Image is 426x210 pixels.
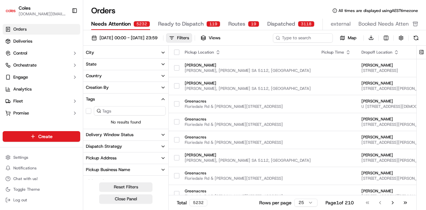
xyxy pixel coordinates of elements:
span: Orchestrate [13,62,37,68]
span: Greenacres [185,170,311,176]
span: external [331,20,350,28]
p: Rows per page [259,199,292,206]
span: [PERSON_NAME] [185,152,311,158]
div: Favorites [3,124,80,134]
span: [PERSON_NAME] [185,63,311,68]
span: [PERSON_NAME] [185,81,311,86]
a: Orders [3,24,80,35]
button: Close Panel [99,194,152,204]
button: Dispatch Strategy [83,141,168,152]
span: Floriedale Rd & [PERSON_NAME][STREET_ADDRESS] [185,176,311,181]
button: State [83,59,168,70]
span: Greenacres [185,99,311,104]
span: Fleet [13,98,23,104]
span: Routes [228,20,245,28]
span: Promise [13,110,29,116]
button: [DOMAIN_NAME][EMAIL_ADDRESS][DOMAIN_NAME] [19,11,66,17]
span: Views [209,35,220,41]
span: Notifications [13,165,37,171]
div: 3118 [298,21,315,27]
input: Tags [94,106,166,115]
div: Tags [86,96,95,102]
span: [DATE] 00:00 - [DATE] 23:59 [100,35,157,41]
div: Pickup Location [185,50,311,55]
button: Toggle Theme [3,185,80,194]
div: 19 [248,21,259,27]
div: State [86,61,97,67]
span: Map [348,35,356,41]
span: Greenacres [185,116,311,122]
button: Pickup Business Name [83,164,168,175]
button: Map [335,34,361,42]
div: 119 [206,21,220,27]
span: Dispatched [267,20,295,28]
button: Delivery Window Status [83,129,168,140]
div: Page 1 of 210 [325,199,354,206]
span: Engage [13,74,28,80]
span: Greenacres [185,188,311,194]
span: [PERSON_NAME], [PERSON_NAME] SA 5112, [GEOGRAPHIC_DATA] [185,158,311,163]
button: Log out [3,195,80,205]
span: Needs Attention [91,20,131,28]
span: Deliveries [13,38,32,44]
span: Toggle Theme [13,187,40,192]
button: Filters [166,33,192,43]
button: Orchestrate [3,60,80,71]
span: Log out [13,197,27,203]
div: 5232 [133,21,150,27]
span: Booked Needs Attention [358,20,418,28]
button: Fleet [3,96,80,106]
button: ColesColes[DOMAIN_NAME][EMAIL_ADDRESS][DOMAIN_NAME] [3,3,69,19]
div: Pickup Time [321,50,351,55]
span: No results found [83,119,168,125]
div: Creation By [86,85,109,91]
div: Dispatch Strategy [86,143,122,149]
button: Pickup Address [83,152,168,164]
span: All times are displayed using AEST timezone [338,8,418,13]
div: Delivery Window Status [86,132,133,138]
div: City [86,50,94,56]
img: Coles [5,5,16,16]
span: [PERSON_NAME], [PERSON_NAME] SA 5112, [GEOGRAPHIC_DATA] [185,68,311,73]
div: Pickup Business Name [86,167,130,173]
span: Analytics [13,86,32,92]
button: Notifications [3,163,80,173]
button: Creation By [83,82,168,93]
button: Chat with us! [3,174,80,183]
span: Orders [13,26,27,32]
button: City [83,47,168,58]
button: Coles [19,5,31,11]
button: Country [83,70,168,82]
span: Settings [13,155,28,160]
a: Analytics [3,84,80,95]
span: Floriedale Rd & [PERSON_NAME][STREET_ADDRESS] [185,104,311,109]
button: Views [198,33,223,43]
div: Filters [177,35,189,41]
span: [PERSON_NAME], [PERSON_NAME] SA 5112, [GEOGRAPHIC_DATA] [185,86,311,91]
span: Chat with us! [13,176,38,181]
div: Country [86,73,102,79]
button: Engage [3,72,80,83]
span: Greenacres [185,134,311,140]
span: Floriedale Rd & [PERSON_NAME][STREET_ADDRESS] [185,140,311,145]
button: [DATE] 00:00 - [DATE] 23:59 [89,33,160,43]
div: Pickup Address [86,155,116,161]
span: Floriedale Rd & [PERSON_NAME][STREET_ADDRESS] [185,122,311,127]
button: Reset Filters [99,182,152,192]
button: Create [3,131,80,142]
a: Deliveries [3,36,80,47]
input: Type to search [273,33,333,43]
button: Refresh [411,33,421,43]
button: Settings [3,153,80,162]
span: Ready to Dispatch [158,20,204,28]
div: Pickup First Name [86,178,122,184]
button: Pickup First Name [83,176,168,187]
h1: Orders [91,5,115,16]
button: Promise [3,108,80,118]
span: Create [38,133,53,140]
span: Floriedale Rd & [PERSON_NAME][STREET_ADDRESS] [185,194,311,199]
button: Control [3,48,80,59]
span: Control [13,50,27,56]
